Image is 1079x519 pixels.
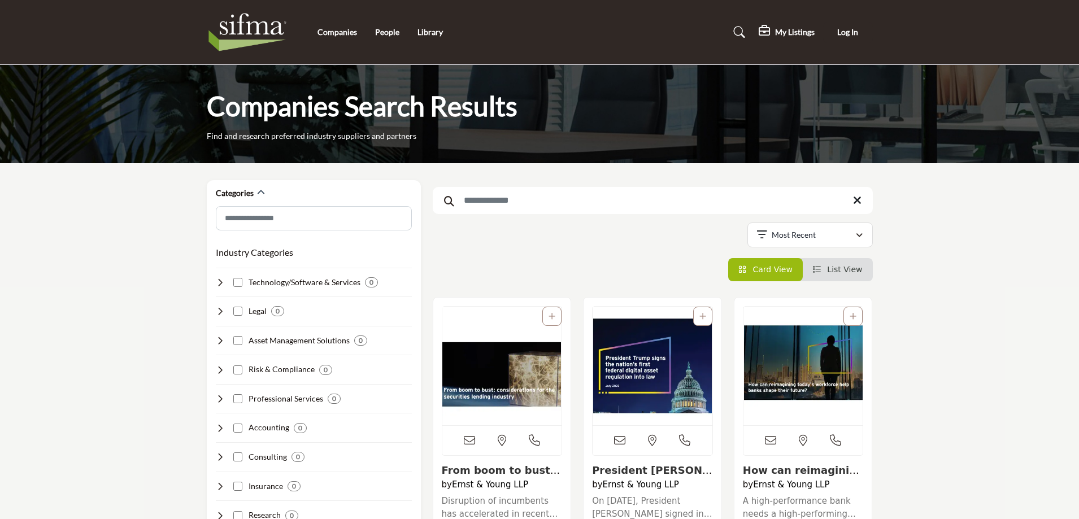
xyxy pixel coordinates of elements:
[216,187,254,199] h2: Categories
[276,307,280,315] b: 0
[417,27,443,37] a: Library
[233,365,242,374] input: Select Risk & Compliance checkbox
[271,306,284,316] div: 0 Results For Legal
[298,424,302,432] b: 0
[233,482,242,491] input: Select Insurance checkbox
[752,265,792,274] span: Card View
[837,27,858,37] span: Log In
[813,265,863,274] a: View List
[207,130,416,142] p: Find and research preferred industry suppliers and partners
[603,479,679,490] a: Ernst & Young LLP
[743,479,864,490] h4: by
[442,307,562,425] a: View details about ernst-young-llp
[233,394,242,403] input: Select Professional Services checkbox
[593,307,712,425] a: View details about ernst-young-llp
[827,265,862,274] span: List View
[249,393,323,404] h4: Professional Services: Delivering staffing, training, and outsourcing services to support securit...
[442,464,560,489] a: View details about ernst-young-llp
[207,10,294,55] img: Site Logo
[233,307,242,316] input: Select Legal checkbox
[216,206,412,230] input: Search Category
[728,258,803,281] li: Card View
[738,265,793,274] a: View Card
[249,451,287,463] h4: Consulting: Providing strategic, operational, and technical consulting services to securities ind...
[850,312,856,321] a: Add To List For Resource
[319,365,332,375] div: 0 Results For Risk & Compliance
[249,335,350,346] h4: Asset Management Solutions: Offering investment strategies, portfolio management, and performance...
[233,424,242,433] input: Select Accounting checkbox
[233,336,242,345] input: Select Asset Management Solutions checkbox
[249,481,283,492] h4: Insurance: Offering insurance solutions to protect securities industry firms from various risks.
[249,364,315,375] h4: Risk & Compliance: Helping securities industry firms manage risk, ensure compliance, and prevent ...
[442,307,562,425] img: From boom to bust: considerations for the securities lending industry listing image
[679,435,690,446] i: Open Contact Info
[743,464,864,477] h3: How can reimagining today's workforce help banks shape their future?
[592,479,713,490] h4: by
[592,464,713,477] h3: President Trump signs the nation’s first federal digital asset regulation into law
[823,22,873,43] button: Log In
[592,464,712,489] a: View details about ernst-young-llp
[288,481,301,491] div: 0 Results For Insurance
[249,422,289,433] h4: Accounting: Providing financial reporting, auditing, tax, and advisory services to securities ind...
[743,307,863,425] a: View details about ernst-young-llp
[317,27,357,37] a: Companies
[803,258,873,281] li: List View
[291,452,304,462] div: 0 Results For Consulting
[723,23,752,41] a: Search
[249,306,267,317] h4: Legal: Providing legal advice, compliance support, and litigation services to securities industry...
[332,395,336,403] b: 0
[772,229,816,241] p: Most Recent
[354,335,367,346] div: 0 Results For Asset Management Solutions
[699,312,706,321] a: Add To List For Resource
[747,223,873,247] button: Most Recent
[593,307,712,425] img: President Trump signs the nation’s first federal digital asset regulation into law listing image
[759,25,815,39] div: My Listings
[324,366,328,374] b: 0
[207,89,517,124] h1: Companies Search Results
[830,435,841,446] i: Open Contact Info
[433,187,873,214] input: Search Keyword
[743,464,859,489] a: View details about ernst-young-llp
[296,453,300,461] b: 0
[775,27,815,37] h5: My Listings
[233,452,242,461] input: Select Consulting checkbox
[292,482,296,490] b: 0
[365,277,378,287] div: 0 Results For Technology/Software & Services
[442,479,563,490] h4: by
[452,479,528,490] a: Ernst & Young LLP
[359,337,363,344] b: 0
[529,435,540,446] i: Open Contact Info
[294,423,307,433] div: 0 Results For Accounting
[549,312,555,321] a: Add To List For Resource
[743,307,863,425] img: How can reimagining today's workforce help banks shape their future? listing image
[233,278,242,287] input: Select Technology/Software & Services checkbox
[375,27,399,37] a: People
[216,246,293,259] button: Industry Categories
[328,394,341,404] div: 0 Results For Professional Services
[753,479,829,490] a: Ernst & Young LLP
[442,464,563,477] h3: From boom to bust: considerations for the securities lending industry
[249,277,360,288] h4: Technology/Software & Services: Developing and implementing technology solutions to support secur...
[369,278,373,286] b: 0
